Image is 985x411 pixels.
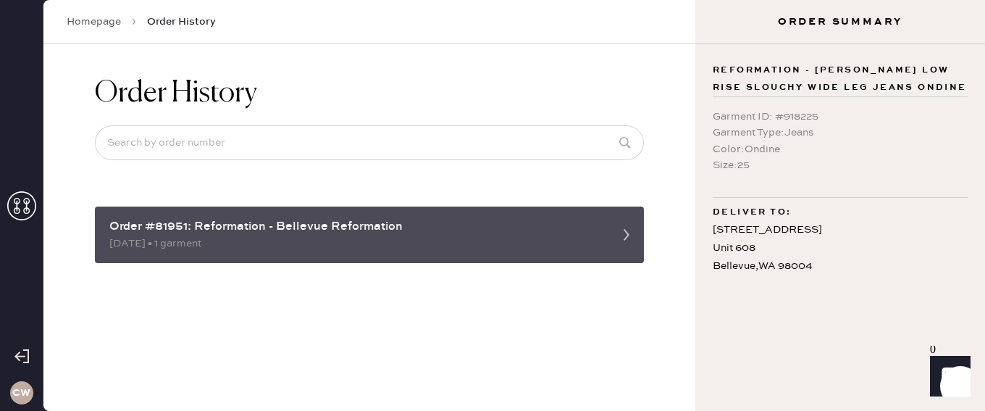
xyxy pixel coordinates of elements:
[109,236,603,252] div: [DATE] • 1 garment
[713,141,968,157] div: Color : Ondine
[95,125,644,160] input: Search by order number
[12,388,30,398] h3: CW
[67,14,121,29] a: Homepage
[713,109,968,125] div: Garment ID : # 918225
[713,204,791,221] span: Deliver to:
[695,14,985,29] h3: Order Summary
[109,218,603,236] div: Order #81951: Reformation - Bellevue Reformation
[916,346,978,408] iframe: Front Chat
[713,62,968,96] span: Reformation - [PERSON_NAME] Low Rise Slouchy Wide Leg Jeans Ondine
[713,157,968,173] div: Size : 25
[713,125,968,141] div: Garment Type : Jeans
[95,76,257,111] h1: Order History
[147,14,216,29] span: Order History
[713,221,968,276] div: [STREET_ADDRESS] Unit 608 Bellevue , WA 98004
